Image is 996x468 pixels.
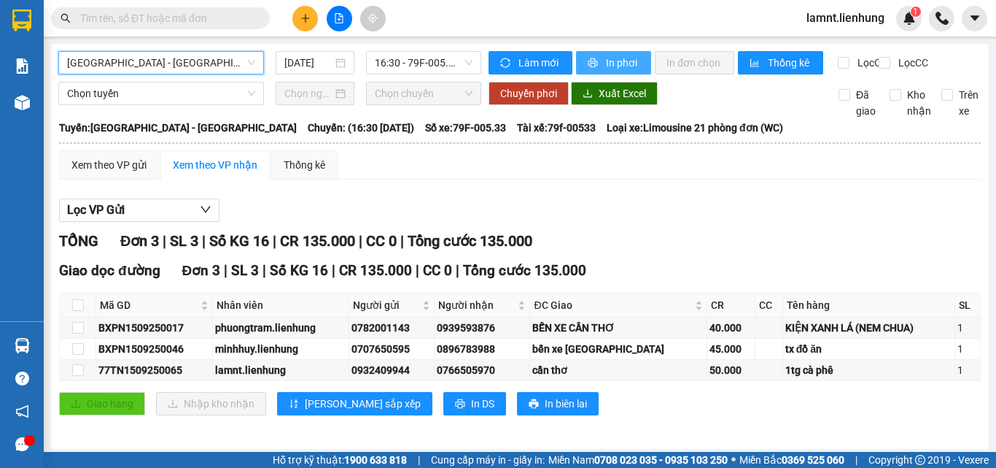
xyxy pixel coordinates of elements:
[785,341,952,357] div: tx đồ ăn
[334,13,344,23] span: file-add
[588,58,600,69] span: printer
[98,320,210,336] div: BXPN1509250017
[957,320,978,336] div: 1
[308,120,414,136] span: Chuyến: (16:30 [DATE])
[852,55,890,71] span: Lọc CR
[783,294,955,318] th: Tên hàng
[59,392,145,415] button: uploadGiao hàng
[224,262,227,279] span: |
[532,341,704,357] div: bến xe [GEOGRAPHIC_DATA]
[59,232,98,250] span: TỔNG
[545,396,587,412] span: In biên lai
[59,122,297,134] b: Tuyến: [GEOGRAPHIC_DATA] - [GEOGRAPHIC_DATA]
[344,454,407,466] strong: 1900 633 818
[284,85,332,101] input: Chọn ngày
[782,454,844,466] strong: 0369 525 060
[59,262,160,279] span: Giao dọc đường
[96,339,213,360] td: BXPN1509250046
[518,55,561,71] span: Làm mới
[471,396,494,412] span: In DS
[292,6,318,31] button: plus
[709,341,752,357] div: 45.000
[785,320,952,336] div: KIỆN XANH LÁ (NEM CHUA)
[120,232,159,250] span: Đơn 3
[339,262,412,279] span: CR 135.000
[968,12,981,25] span: caret-down
[731,457,736,463] span: ⚪️
[529,399,539,410] span: printer
[351,341,431,357] div: 0707650595
[425,120,506,136] span: Số xe: 79F-005.33
[15,58,30,74] img: solution-icon
[892,55,930,71] span: Lọc CC
[289,399,299,410] span: sort-ascending
[423,262,452,279] span: CC 0
[67,52,255,74] span: Nha Trang - Cần Thơ
[517,392,599,415] button: printerIn biên lai
[353,297,419,313] span: Người gửi
[15,437,29,451] span: message
[15,95,30,110] img: warehouse-icon
[957,341,978,357] div: 1
[955,294,981,318] th: SL
[655,51,734,74] button: In đơn chọn
[707,294,755,318] th: CR
[231,262,259,279] span: SL 3
[962,6,987,31] button: caret-down
[270,262,328,279] span: Số KG 16
[215,362,346,378] div: lamnt.lienhung
[437,320,528,336] div: 0939593876
[416,262,419,279] span: |
[456,262,459,279] span: |
[532,362,704,378] div: cần thơ
[284,157,325,173] div: Thống kê
[571,82,658,105] button: downloadXuất Excel
[96,318,213,339] td: BXPN1509250017
[915,455,925,465] span: copyright
[59,199,219,222] button: Lọc VP Gửi
[594,454,728,466] strong: 0708 023 035 - 0935 103 250
[332,262,335,279] span: |
[500,58,513,69] span: sync
[438,297,515,313] span: Người nhận
[351,320,431,336] div: 0782001143
[534,297,692,313] span: ĐC Giao
[532,320,704,336] div: BẾN XE CẦN THƠ
[517,120,596,136] span: Tài xế: 79f-00533
[80,10,252,26] input: Tìm tên, số ĐT hoặc mã đơn
[156,392,266,415] button: downloadNhập kho nhận
[12,9,31,31] img: logo-vxr
[901,87,937,119] span: Kho nhận
[953,87,984,119] span: Trên xe
[850,87,882,119] span: Đã giao
[215,341,346,357] div: minhhuy.lienhung
[750,58,762,69] span: bar-chart
[277,392,432,415] button: sort-ascending[PERSON_NAME] sắp xếp
[305,396,421,412] span: [PERSON_NAME] sắp xếp
[273,452,407,468] span: Hỗ trợ kỹ thuật:
[200,204,211,215] span: down
[300,13,311,23] span: plus
[489,51,572,74] button: syncLàm mới
[455,399,465,410] span: printer
[795,9,896,27] span: lamnt.lienhung
[489,82,569,105] button: Chuyển phơi
[213,294,349,318] th: Nhân viên
[739,452,844,468] span: Miền Bắc
[262,262,266,279] span: |
[418,452,420,468] span: |
[359,232,362,250] span: |
[437,341,528,357] div: 0896783988
[768,55,812,71] span: Thống kê
[785,362,952,378] div: 1tg cà phê
[15,338,30,353] img: warehouse-icon
[431,452,545,468] span: Cung cấp máy in - giấy in:
[935,12,949,25] img: phone-icon
[67,83,255,104] span: Chọn tuyến
[709,362,752,378] div: 50.000
[437,362,528,378] div: 0766505970
[855,452,857,468] span: |
[367,13,378,23] span: aim
[606,55,639,71] span: In phơi
[61,13,71,23] span: search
